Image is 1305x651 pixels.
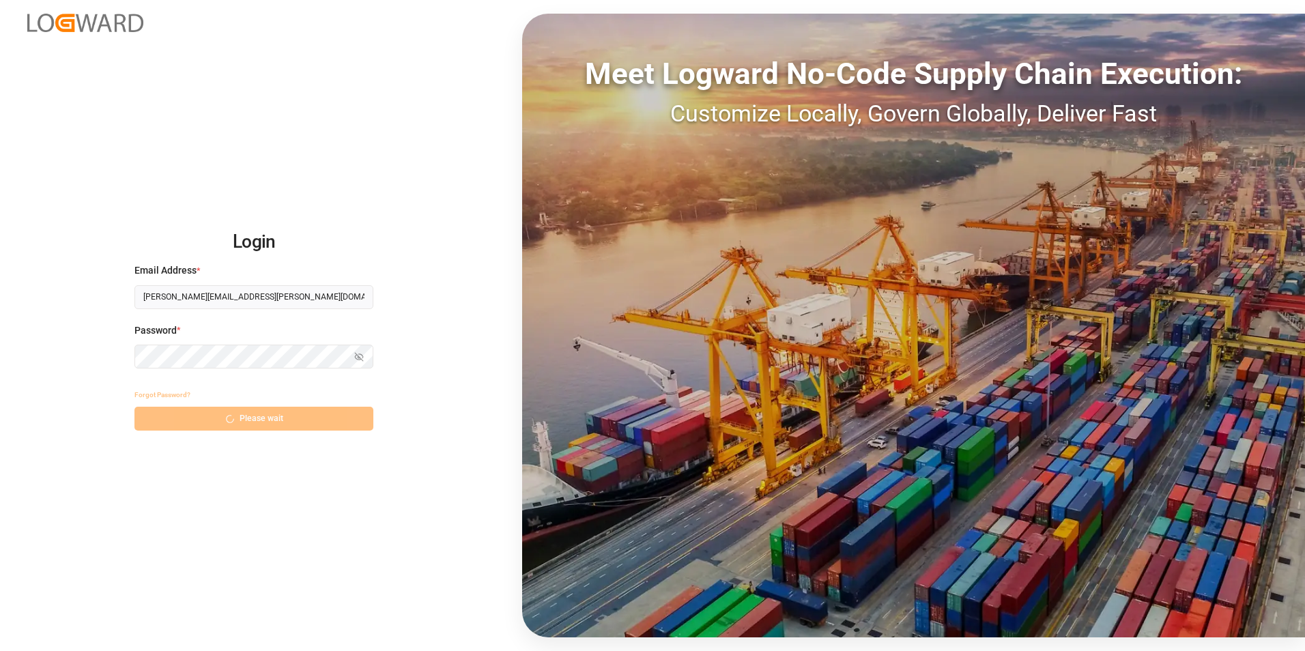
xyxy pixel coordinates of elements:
input: Enter your email [134,285,373,309]
img: Logward_new_orange.png [27,14,143,32]
div: Customize Locally, Govern Globally, Deliver Fast [522,96,1305,131]
h2: Login [134,220,373,264]
span: Password [134,323,177,338]
div: Meet Logward No-Code Supply Chain Execution: [522,51,1305,96]
span: Email Address [134,263,197,278]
